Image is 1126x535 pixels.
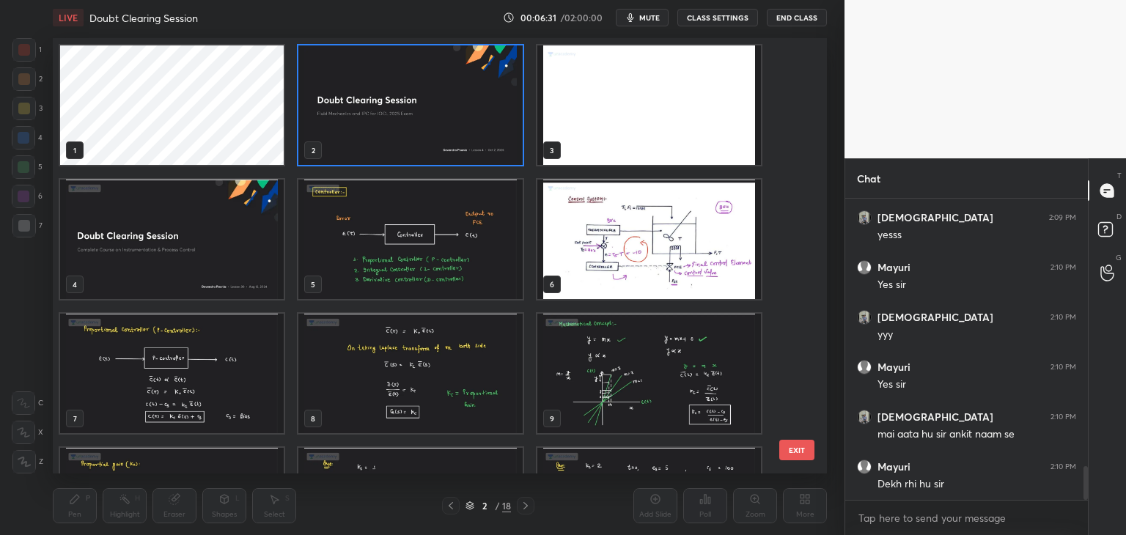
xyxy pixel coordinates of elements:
div: 3 [12,97,43,120]
div: Dekh rhi hu sir [877,477,1076,492]
div: mai aata hu sir ankit naam se [877,427,1076,442]
p: G [1116,252,1122,263]
button: End Class [767,9,827,26]
div: 6 [12,185,43,208]
div: Z [12,450,43,473]
div: 2:10 PM [1050,363,1076,372]
div: X [12,421,43,444]
div: 2:09 PM [1049,213,1076,222]
div: 2 [12,67,43,91]
img: default.png [857,360,872,374]
h6: Mayuri [877,261,910,274]
img: 1759394515PZYMF8.pdf [60,314,284,433]
div: 5 [12,155,43,179]
img: 1759394515PZYMF8.pdf [537,45,761,165]
div: Yes sir [877,278,1076,292]
div: 18 [502,499,511,512]
img: c772d19bf0a24d8ab269d7bcbd89392b.jpg [857,310,872,325]
div: / [495,501,499,510]
div: grid [53,38,801,473]
img: default.png [857,460,872,474]
div: 1 [12,38,42,62]
div: 2:10 PM [1050,462,1076,471]
button: mute [616,9,669,26]
div: grid [845,199,1088,501]
div: 2 [477,501,492,510]
h6: [DEMOGRAPHIC_DATA] [877,410,993,424]
div: LIVE [53,9,84,26]
div: Yes sir [877,377,1076,392]
h6: [DEMOGRAPHIC_DATA] [877,211,993,224]
span: mute [639,12,660,23]
img: 1759394515PZYMF8.pdf [537,314,761,433]
p: T [1117,170,1122,181]
h6: Mayuri [877,460,910,473]
div: yyy [877,328,1076,342]
img: default.png [857,260,872,275]
img: be968286-9f6a-11f0-82f2-3244b8de709e.jpg [298,45,522,165]
h4: Doubt Clearing Session [89,11,198,25]
img: 1759394515PZYMF8.pdf [60,180,284,299]
div: 2:10 PM [1050,263,1076,272]
div: 7 [12,214,43,237]
h6: [DEMOGRAPHIC_DATA] [877,311,993,324]
div: 2:10 PM [1050,313,1076,322]
div: C [12,391,43,415]
p: Chat [845,159,892,198]
h6: Mayuri [877,361,910,374]
img: 1759394515PZYMF8.pdf [537,180,761,299]
img: 1759394515PZYMF8.pdf [298,314,522,433]
button: CLASS SETTINGS [677,9,758,26]
img: c772d19bf0a24d8ab269d7bcbd89392b.jpg [857,410,872,424]
img: c772d19bf0a24d8ab269d7bcbd89392b.jpg [857,210,872,225]
p: D [1116,211,1122,222]
div: 2:10 PM [1050,413,1076,421]
button: EXIT [779,440,814,460]
div: yesss [877,228,1076,243]
img: 1759394515PZYMF8.pdf [298,180,522,299]
div: 4 [12,126,43,150]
